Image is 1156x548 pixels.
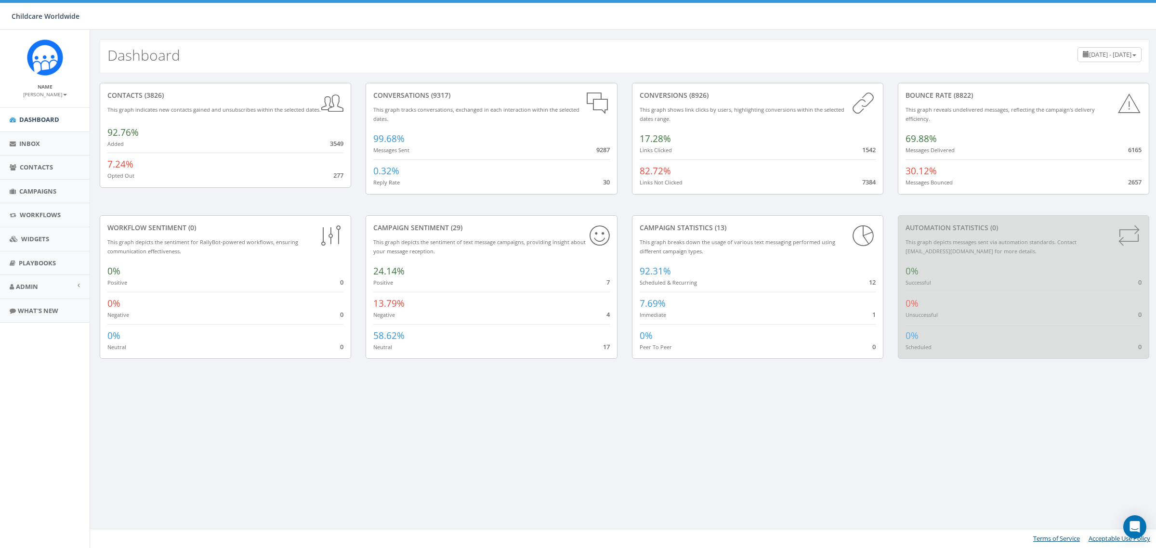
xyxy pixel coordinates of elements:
small: Scheduled [906,343,932,351]
span: 6165 [1128,145,1142,154]
span: 99.68% [373,132,405,145]
span: 58.62% [373,329,405,342]
span: 0% [906,265,919,277]
div: Open Intercom Messenger [1123,515,1146,538]
span: 7.24% [107,158,133,170]
span: (13) [713,223,726,232]
small: Immediate [640,311,666,318]
span: (0) [186,223,196,232]
span: (0) [988,223,998,232]
span: 69.88% [906,132,937,145]
h2: Dashboard [107,47,180,63]
small: Name [38,83,53,90]
small: This graph depicts the sentiment of text message campaigns, providing insight about your message ... [373,238,586,255]
span: Playbooks [19,259,56,267]
small: Positive [107,279,127,286]
span: Admin [16,282,38,291]
span: 0 [872,342,876,351]
div: Automation Statistics [906,223,1142,233]
small: Successful [906,279,931,286]
small: This graph indicates new contacts gained and unsubscribes within the selected dates. [107,106,321,113]
div: conversations [373,91,609,100]
span: 17.28% [640,132,671,145]
span: 0% [906,329,919,342]
div: conversions [640,91,876,100]
div: Bounce Rate [906,91,1142,100]
span: 7384 [862,178,876,186]
span: (9317) [429,91,450,100]
span: 3549 [330,139,343,148]
span: 0 [1138,310,1142,319]
small: [PERSON_NAME] [23,91,67,98]
span: 0% [906,297,919,310]
span: 0 [1138,342,1142,351]
span: 2657 [1128,178,1142,186]
span: (29) [449,223,462,232]
span: 4 [606,310,610,319]
span: 7.69% [640,297,666,310]
small: Neutral [107,343,126,351]
small: Peer To Peer [640,343,672,351]
small: Messages Sent [373,146,409,154]
span: 277 [333,171,343,180]
span: (8822) [952,91,973,100]
span: Dashboard [19,115,59,124]
span: 7 [606,278,610,287]
small: Positive [373,279,393,286]
span: 92.76% [107,126,139,139]
div: contacts [107,91,343,100]
span: 9287 [596,145,610,154]
span: 17 [603,342,610,351]
small: Messages Bounced [906,179,953,186]
span: 0 [1138,278,1142,287]
small: Negative [373,311,395,318]
small: This graph depicts messages sent via automation standards. Contact [EMAIL_ADDRESS][DOMAIN_NAME] f... [906,238,1077,255]
span: 30 [603,178,610,186]
small: Links Clicked [640,146,672,154]
span: 30.12% [906,165,937,177]
small: This graph tracks conversations, exchanged in each interaction within the selected dates. [373,106,579,122]
span: 0 [340,278,343,287]
small: Opted Out [107,172,134,179]
small: This graph breaks down the usage of various text messaging performed using different campaign types. [640,238,835,255]
span: Inbox [19,139,40,148]
small: Negative [107,311,129,318]
div: Campaign Statistics [640,223,876,233]
a: [PERSON_NAME] [23,90,67,98]
small: This graph depicts the sentiment for RallyBot-powered workflows, ensuring communication effective... [107,238,298,255]
small: Neutral [373,343,392,351]
div: Workflow Sentiment [107,223,343,233]
span: Workflows [20,210,61,219]
span: Contacts [20,163,53,171]
span: 13.79% [373,297,405,310]
span: [DATE] - [DATE] [1089,50,1131,59]
small: This graph shows link clicks by users, highlighting conversions within the selected dates range. [640,106,844,122]
span: 1542 [862,145,876,154]
span: 0 [340,342,343,351]
span: 12 [869,278,876,287]
span: 0% [640,329,653,342]
span: 0% [107,297,120,310]
small: Scheduled & Recurring [640,279,697,286]
span: (8926) [687,91,709,100]
span: 24.14% [373,265,405,277]
span: (3826) [143,91,164,100]
small: Reply Rate [373,179,400,186]
span: 0.32% [373,165,399,177]
span: What's New [18,306,58,315]
small: Unsuccessful [906,311,938,318]
small: This graph reveals undelivered messages, reflecting the campaign's delivery efficiency. [906,106,1095,122]
span: 92.31% [640,265,671,277]
a: Terms of Service [1033,534,1080,543]
div: Campaign Sentiment [373,223,609,233]
span: 82.72% [640,165,671,177]
span: Campaigns [19,187,56,196]
span: Widgets [21,235,49,243]
img: Rally_Corp_Icon.png [27,39,63,76]
small: Links Not Clicked [640,179,683,186]
small: Messages Delivered [906,146,955,154]
span: 1 [872,310,876,319]
span: 0% [107,265,120,277]
a: Acceptable Use Policy [1089,534,1150,543]
span: Childcare Worldwide [12,12,79,21]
